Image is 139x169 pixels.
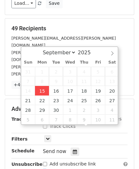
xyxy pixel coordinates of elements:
[49,60,63,65] span: Tue
[49,105,63,115] span: September 30, 2025
[63,76,77,86] span: September 10, 2025
[63,96,77,105] span: September 24, 2025
[77,76,91,86] span: September 11, 2025
[43,149,66,154] span: Send now
[63,115,77,124] span: October 8, 2025
[91,115,105,124] span: October 10, 2025
[91,76,105,86] span: September 12, 2025
[11,65,116,77] small: [PERSON_NAME][EMAIL_ADDRESS][PERSON_NAME][PERSON_NAME][DOMAIN_NAME]
[49,115,63,124] span: October 7, 2025
[77,96,91,105] span: September 25, 2025
[11,148,34,153] strong: Schedule
[35,67,49,76] span: September 1, 2025
[21,96,35,105] span: September 21, 2025
[21,105,35,115] span: September 28, 2025
[35,76,49,86] span: September 8, 2025
[63,105,77,115] span: October 1, 2025
[11,81,38,89] a: +46 more
[107,138,139,169] iframe: Chat Widget
[11,105,128,112] h5: Advanced
[35,96,49,105] span: September 22, 2025
[105,105,119,115] span: October 4, 2025
[21,67,35,76] span: August 31, 2025
[77,67,91,76] span: September 4, 2025
[11,162,43,167] strong: Unsubscribe
[35,115,49,124] span: October 6, 2025
[11,25,128,32] h5: 49 Recipients
[63,60,77,65] span: Wed
[49,67,63,76] span: September 2, 2025
[91,96,105,105] span: September 26, 2025
[11,50,116,62] small: [PERSON_NAME][EMAIL_ADDRESS][PERSON_NAME][DOMAIN_NAME]
[91,86,105,96] span: September 19, 2025
[77,60,91,65] span: Thu
[63,67,77,76] span: September 3, 2025
[49,96,63,105] span: September 23, 2025
[35,105,49,115] span: September 29, 2025
[77,115,91,124] span: October 9, 2025
[105,115,119,124] span: October 11, 2025
[91,105,105,115] span: October 3, 2025
[21,86,35,96] span: September 14, 2025
[105,86,119,96] span: September 20, 2025
[105,60,119,65] span: Sat
[76,50,99,56] input: Year
[50,161,96,167] label: Add unsubscribe link
[11,136,28,142] strong: Filters
[21,60,35,65] span: Sun
[77,86,91,96] span: September 18, 2025
[35,60,49,65] span: Mon
[49,86,63,96] span: September 16, 2025
[91,60,105,65] span: Fri
[35,86,49,96] span: September 15, 2025
[11,117,33,122] strong: Tracking
[49,76,63,86] span: September 9, 2025
[91,67,105,76] span: September 5, 2025
[105,67,119,76] span: September 6, 2025
[21,115,35,124] span: October 5, 2025
[77,105,91,115] span: October 2, 2025
[63,86,77,96] span: September 17, 2025
[105,96,119,105] span: September 27, 2025
[21,76,35,86] span: September 7, 2025
[11,36,116,48] small: [PERSON_NAME][EMAIL_ADDRESS][PERSON_NAME][DOMAIN_NAME]
[105,76,119,86] span: September 13, 2025
[50,123,76,130] label: Track Clicks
